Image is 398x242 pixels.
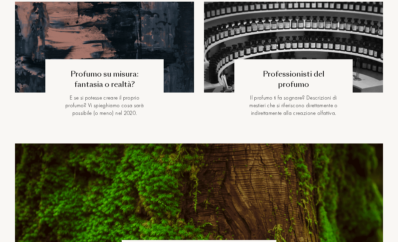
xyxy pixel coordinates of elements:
img: Blog - Professionisti del profumo [204,2,383,93]
div: Professionisti del profumo [248,69,339,90]
a: Blog - Professionisti del profumoProfessionisti del profumoIl profumo ti fa sognare? Descrizioni ... [199,2,388,143]
div: Profumo su misura: fantasia o realtà? [59,69,150,90]
div: E se si potesse creare il proprio profumo? Vi spieghiamo cosa sarà possibile (o meno) nel 2020. [59,94,150,117]
img: Blog - Profumo su misura: fantasia o realtà? [15,2,194,93]
div: Il profumo ti fa sognare? Descrizioni di mestieri che si riferiscono direttamente o indirettament... [248,94,339,117]
a: Blog - Profumo su misura: fantasia o realtà?Profumo su misura: fantasia o realtà?E se si potesse ... [10,2,199,143]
